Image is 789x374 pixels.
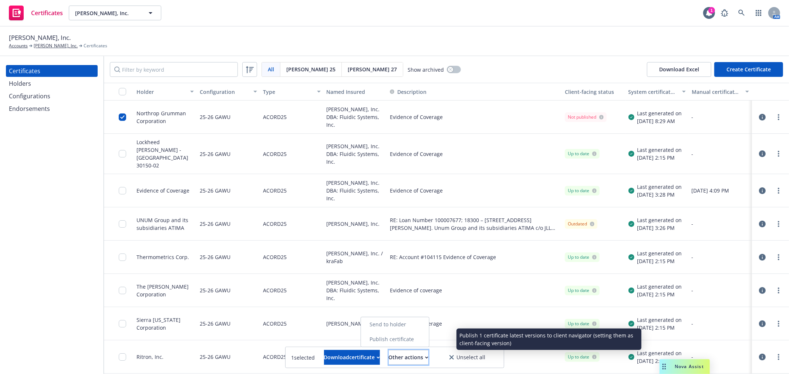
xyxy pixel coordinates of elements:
div: Sierra [US_STATE] Corporation [136,316,194,331]
div: [DATE] 4:09 PM [692,187,749,194]
button: Holder [134,83,197,101]
a: Configurations [6,90,98,102]
div: - [692,353,749,361]
input: Toggle Row Selected [119,113,126,121]
div: [PERSON_NAME], Inc. DBA: Fluidic Systems, Inc. [324,274,387,307]
input: Toggle Row Selected [119,320,126,327]
a: more [774,220,783,228]
input: Toggle Row Selected [119,150,126,157]
a: Holders [6,78,98,89]
button: Named Insured [324,83,387,101]
a: more [774,319,783,328]
div: [PERSON_NAME], Inc. DBA: Fluidic Systems, Inc. [324,134,387,174]
div: 25-26 GAWU [200,212,230,236]
div: [DATE] 3:28 PM [637,191,682,198]
div: Outdated [568,221,594,227]
div: [PERSON_NAME], Inc. DBA: Fluidic Systems, Inc. [324,174,387,207]
div: [DATE] 3:26 PM [637,224,682,232]
button: Evidence of Coverage [390,150,443,158]
div: [PERSON_NAME], Inc. [324,207,387,241]
div: 25-26 GAWU [200,178,230,203]
button: Configuration [197,83,260,101]
a: Endorsements [6,103,98,115]
div: Type [263,88,312,96]
a: more [774,113,783,122]
button: Manual certificate last generated [689,83,752,101]
div: Up to date [568,150,597,157]
a: Send to holder [361,317,429,332]
a: [PERSON_NAME], Inc. [34,42,78,49]
span: Nova Assist [675,363,704,370]
div: Configurations [9,90,50,102]
div: Lockheed [PERSON_NAME] - [GEOGRAPHIC_DATA] 30150-02 [136,138,194,169]
div: ACORD25 [263,138,287,169]
div: [DATE] 2:15 PM [637,257,682,265]
div: [DATE] 2:15 PM [637,154,682,161]
div: - [692,253,749,261]
div: Evidence of Coverage [136,187,189,194]
div: Endorsements [9,103,50,115]
div: Not published [568,114,604,120]
div: ACORD25 [263,312,287,336]
div: 25-26 GAWU [200,105,230,129]
div: [PERSON_NAME], Inc. DBA: Fluidic Systems, Inc. [324,101,387,134]
div: 25-26 GAWU [200,312,230,336]
input: Select all [119,88,126,95]
button: Other actions [389,350,428,365]
span: Certificates [84,42,107,49]
input: Toggle Row Selected [119,187,126,194]
div: [PERSON_NAME], Inc. / kraFab [324,340,387,374]
div: [DATE] 8:29 AM [637,117,682,125]
div: ACORD25 [263,105,287,129]
div: [PERSON_NAME], Inc. / kraFab [324,241,387,274]
div: [DATE] 2:15 PM [637,324,682,331]
div: - [692,320,749,327]
span: 1 selected [291,354,315,361]
div: Certificates [9,65,40,77]
button: Nova Assist [660,359,710,374]
div: Last generated on [637,109,682,117]
div: - [692,150,749,158]
span: Show archived [408,66,444,74]
div: Ritron, Inc. [136,353,163,361]
button: Evidence of coverage [390,286,442,294]
a: Report a Bug [717,6,732,20]
div: Up to date [568,187,597,194]
button: Type [260,83,323,101]
span: [PERSON_NAME] 25 [286,65,336,73]
div: [PERSON_NAME], Inc. [324,307,387,340]
div: Last generated on [637,183,682,191]
span: RE: Loan Number 100007677; 18300 – [STREET_ADDRESS][PERSON_NAME]. Unum Group and its subsidiaries... [390,216,559,232]
a: more [774,253,783,262]
div: Last generated on [637,249,682,257]
button: [PERSON_NAME], Inc. [69,6,161,20]
div: 1 [708,6,715,13]
a: Certificates [6,65,98,77]
div: Thermometrics Corp. [136,253,189,261]
a: Search [734,6,749,20]
span: [PERSON_NAME], Inc. [75,9,139,17]
div: Client-facing status [565,88,622,96]
span: Certificates [31,10,63,16]
button: RE: Account #104115 Evidence of Coverage [390,253,496,261]
div: Last generated on [637,316,682,324]
input: Toggle Row Selected [119,353,126,361]
button: Evidence of Coverage [390,113,443,121]
div: Drag to move [660,359,669,374]
span: Unselect all [457,355,486,360]
div: Named Insured [327,88,384,96]
div: Last generated on [637,349,682,357]
button: Client-facing status [562,83,625,101]
input: Filter by keyword [110,62,238,77]
div: Holder [136,88,186,96]
div: Up to date [568,354,597,360]
div: - [692,113,749,121]
div: Northrop Grumman Corporation [136,109,194,125]
span: [PERSON_NAME] 27 [348,65,397,73]
button: System certificate last generated [626,83,689,101]
div: [DATE] 2:15 PM [637,357,682,365]
button: Description [390,88,426,96]
div: 25-26 GAWU [200,278,230,302]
